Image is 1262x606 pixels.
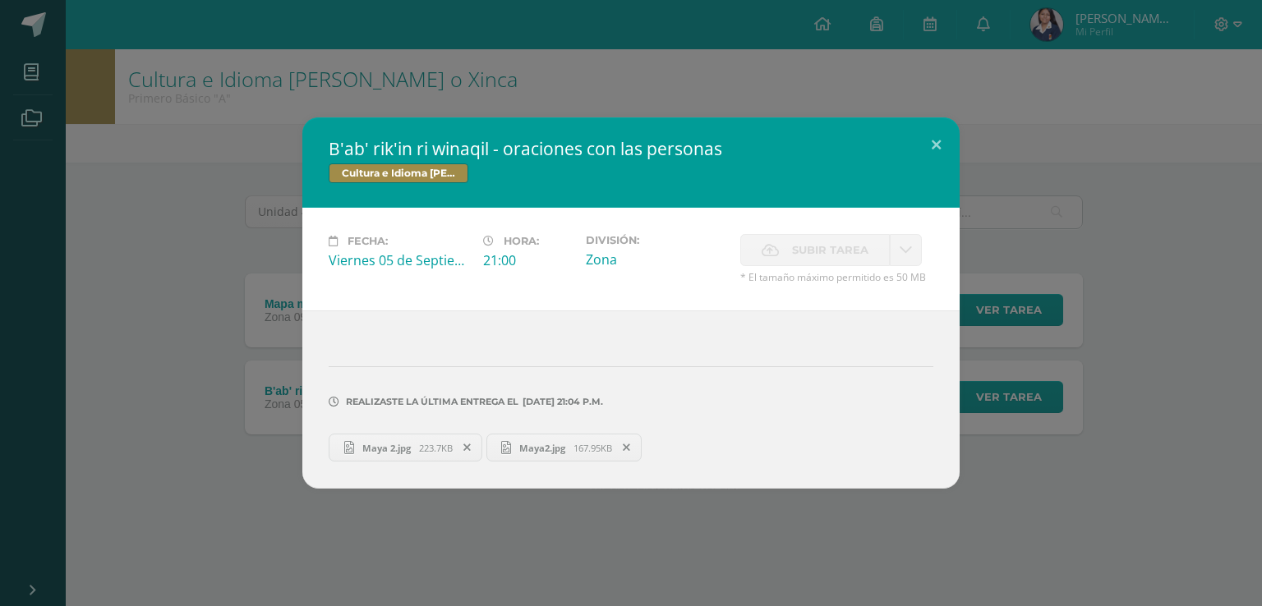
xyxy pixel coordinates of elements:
[346,396,518,407] span: Realizaste la última entrega el
[329,163,468,183] span: Cultura e Idioma [PERSON_NAME] o Xinca
[329,434,482,461] a: Maya 2.jpg 223.7KB
[586,234,727,246] label: División:
[419,442,453,454] span: 223.7KB
[454,438,481,457] span: Remover entrega
[613,438,641,457] span: Remover entrega
[792,235,868,265] span: Subir tarea
[890,234,922,266] a: La fecha de entrega ha expirado
[740,270,933,284] span: * El tamaño máximo permitido es 50 MB
[913,117,960,173] button: Close (Esc)
[483,251,573,269] div: 21:00
[518,402,603,402] span: [DATE] 21:04 p.m.
[486,434,643,461] a: Maya2.jpg 167.95KB
[354,442,419,454] span: Maya 2.jpg
[511,442,573,454] span: Maya2.jpg
[740,234,890,266] label: La fecha de entrega ha expirado
[329,251,470,269] div: Viernes 05 de Septiembre
[348,235,388,247] span: Fecha:
[573,442,612,454] span: 167.95KB
[504,235,539,247] span: Hora:
[586,250,727,269] div: Zona
[329,137,933,160] h2: B'ab' rik'in ri winaqil - oraciones con las personas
